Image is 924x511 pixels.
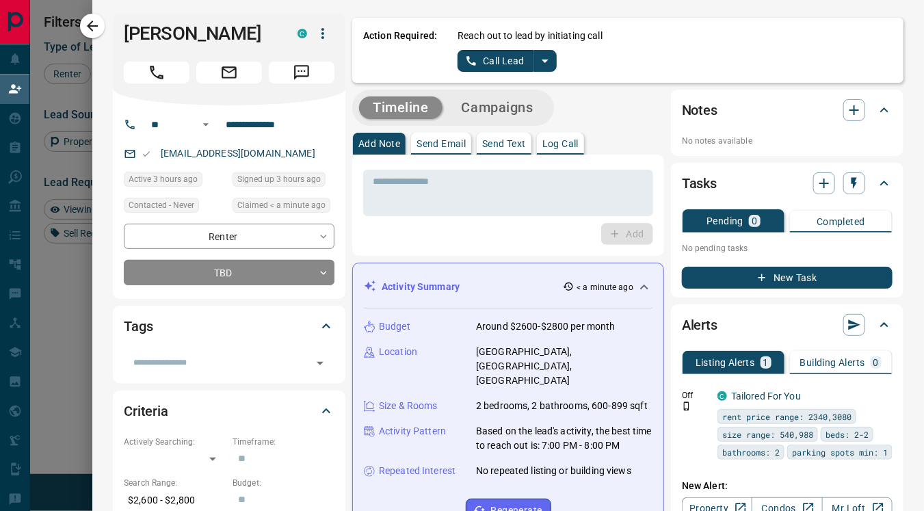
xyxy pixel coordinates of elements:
p: No notes available [682,135,893,147]
h2: Tags [124,315,153,337]
p: Activity Summary [382,280,460,294]
p: Listing Alerts [696,358,755,367]
div: Renter [124,224,334,249]
h2: Criteria [124,400,168,422]
p: 1 [763,358,769,367]
p: Off [682,389,709,402]
span: beds: 2-2 [826,428,869,441]
span: bathrooms: 2 [722,445,780,459]
p: Size & Rooms [379,399,438,413]
div: Tags [124,310,334,343]
span: Message [269,62,334,83]
h2: Notes [682,99,717,121]
button: Campaigns [448,96,547,119]
p: No pending tasks [682,238,893,259]
span: parking spots min: 1 [792,445,888,459]
button: New Task [682,267,893,289]
button: Open [311,354,330,373]
h1: [PERSON_NAME] [124,23,277,44]
h2: Alerts [682,314,717,336]
button: Timeline [359,96,443,119]
span: Call [124,62,189,83]
p: Log Call [542,139,579,148]
div: TBD [124,260,334,285]
button: Call Lead [458,50,533,72]
p: Reach out to lead by initiating call [458,29,603,43]
p: 2 bedrooms, 2 bathrooms, 600-899 sqft [476,399,648,413]
div: condos.ca [298,29,307,38]
div: Activity Summary< a minute ago [364,274,652,300]
div: split button [458,50,557,72]
p: Send Text [482,139,526,148]
svg: Push Notification Only [682,402,691,411]
span: Signed up 3 hours ago [237,172,321,186]
p: Actively Searching: [124,436,226,448]
div: Alerts [682,309,893,341]
button: Open [198,116,214,133]
p: 0 [752,216,757,226]
p: Based on the lead's activity, the best time to reach out is: 7:00 PM - 8:00 PM [476,424,652,453]
div: Tue Oct 14 2025 [233,172,334,191]
p: New Alert: [682,479,893,493]
p: Around $2600-$2800 per month [476,319,616,334]
p: Completed [817,217,865,226]
p: Location [379,345,417,359]
div: condos.ca [717,391,727,401]
p: 0 [873,358,879,367]
a: [EMAIL_ADDRESS][DOMAIN_NAME] [161,148,315,159]
p: [GEOGRAPHIC_DATA], [GEOGRAPHIC_DATA], [GEOGRAPHIC_DATA] [476,345,652,388]
span: size range: 540,988 [722,428,813,441]
p: Budget [379,319,410,334]
div: Criteria [124,395,334,428]
span: Contacted - Never [129,198,194,212]
div: Notes [682,94,893,127]
p: Repeated Interest [379,464,456,478]
span: rent price range: 2340,3080 [722,410,852,423]
div: Tue Oct 14 2025 [124,172,226,191]
p: Activity Pattern [379,424,446,438]
span: Active 3 hours ago [129,172,198,186]
p: Action Required: [363,29,437,72]
p: Add Note [358,139,400,148]
p: Pending [707,216,743,226]
p: Timeframe: [233,436,334,448]
svg: Email Valid [142,149,151,159]
div: Tasks [682,167,893,200]
a: Tailored For You [731,391,801,402]
p: No repeated listing or building views [476,464,631,478]
p: < a minute ago [577,281,633,293]
p: Search Range: [124,477,226,489]
p: Send Email [417,139,466,148]
span: Email [196,62,262,83]
span: Claimed < a minute ago [237,198,326,212]
h2: Tasks [682,172,717,194]
div: Tue Oct 14 2025 [233,198,334,217]
p: Budget: [233,477,334,489]
p: Building Alerts [800,358,865,367]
